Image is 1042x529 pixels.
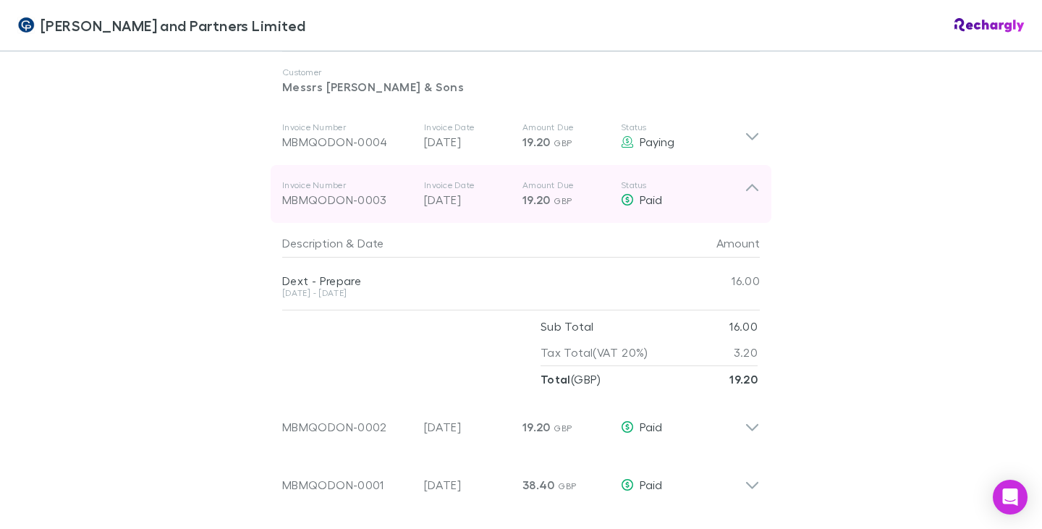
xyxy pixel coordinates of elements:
p: Status [621,179,745,191]
div: MBMQODON-0004 [282,133,412,151]
div: & [282,229,667,258]
div: [DATE] - [DATE] [282,289,673,297]
div: MBMQODON-0002 [282,418,412,436]
span: [PERSON_NAME] and Partners Limited [41,14,306,36]
p: [DATE] [424,191,511,208]
p: [DATE] [424,133,511,151]
span: 19.20 [522,192,551,207]
p: Customer [282,67,760,78]
p: Amount Due [522,122,609,133]
p: Invoice Number [282,122,412,133]
span: GBP [554,137,572,148]
span: GBP [558,481,576,491]
p: ( GBP ) [541,366,601,392]
span: 19.20 [522,135,551,149]
p: 16.00 [729,313,758,339]
button: Description [282,229,343,258]
div: Invoice NumberMBMQODON-0003Invoice Date[DATE]Amount Due19.20 GBPStatusPaid [271,165,771,223]
p: Invoice Date [424,179,511,191]
p: Messrs [PERSON_NAME] & Sons [282,78,760,96]
img: Rechargly Logo [954,18,1025,33]
p: [DATE] [424,476,511,494]
span: Paid [640,478,662,491]
p: 3.20 [734,339,758,365]
div: 16.00 [673,258,760,304]
img: Coates and Partners Limited's Logo [17,17,35,34]
span: GBP [554,423,572,433]
span: 19.20 [522,420,551,434]
span: Paid [640,192,662,206]
div: MBMQODON-0001 [282,476,412,494]
button: Date [357,229,384,258]
p: Amount Due [522,179,609,191]
p: [DATE] [424,418,511,436]
div: Dext - Prepare [282,274,673,288]
div: MBMQODON-0001[DATE]38.40 GBPPaid [271,450,771,508]
div: Open Intercom Messenger [993,480,1028,515]
span: 38.40 [522,478,555,492]
p: Sub Total [541,313,593,339]
div: MBMQODON-0002[DATE]19.20 GBPPaid [271,392,771,450]
p: Status [621,122,745,133]
strong: 19.20 [729,372,758,386]
p: Tax Total (VAT 20%) [541,339,648,365]
div: MBMQODON-0003 [282,191,412,208]
strong: Total [541,372,571,386]
span: Paid [640,420,662,433]
p: Invoice Number [282,179,412,191]
p: Invoice Date [424,122,511,133]
span: Paying [640,135,674,148]
span: GBP [554,195,572,206]
div: Invoice NumberMBMQODON-0004Invoice Date[DATE]Amount Due19.20 GBPStatusPaying [271,107,771,165]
